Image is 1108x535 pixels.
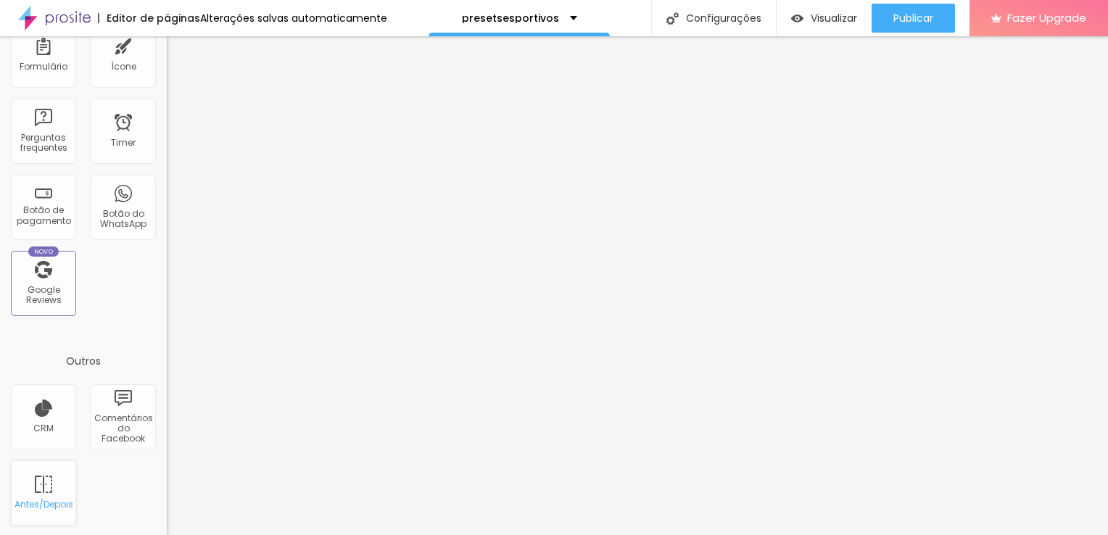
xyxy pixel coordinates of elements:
[893,12,933,24] span: Publicar
[15,205,72,226] div: Botão de pagamento
[111,62,136,72] div: Ícone
[167,36,1108,535] iframe: Editor
[15,133,72,154] div: Perguntas frequentes
[777,4,872,33] button: Visualizar
[666,12,679,25] img: Icone
[200,13,387,23] div: Alterações salvas automaticamente
[98,13,200,23] div: Editor de páginas
[94,413,152,444] div: Comentários do Facebook
[15,285,72,306] div: Google Reviews
[28,246,59,257] div: Novo
[791,12,803,25] img: view-1.svg
[1007,12,1086,24] span: Fazer Upgrade
[15,499,72,510] div: Antes/Depois
[811,12,857,24] span: Visualizar
[462,13,559,23] p: presetsesportivos
[872,4,955,33] button: Publicar
[94,209,152,230] div: Botão do WhatsApp
[33,423,54,434] div: CRM
[111,138,136,148] div: Timer
[20,62,67,72] div: Formulário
